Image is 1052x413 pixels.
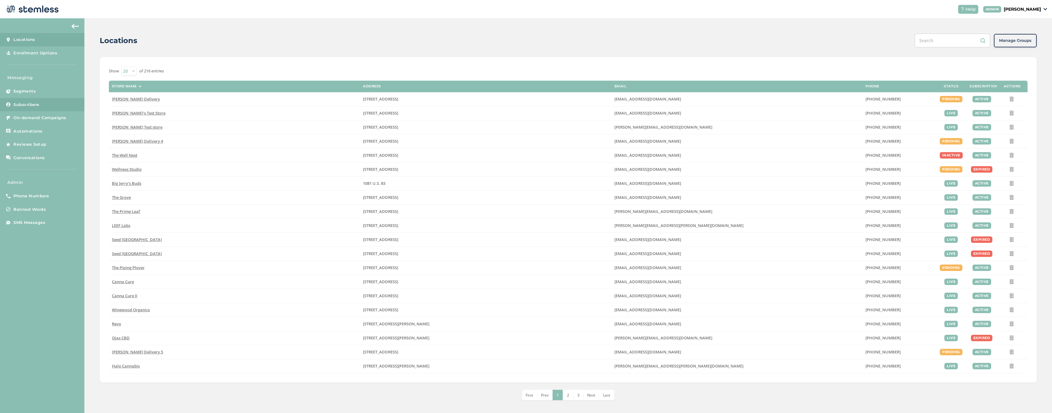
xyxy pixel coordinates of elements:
[577,393,580,398] span: 3
[363,335,608,341] label: 1439 Rayford Road
[944,236,958,243] div: live
[865,167,933,172] label: (269) 929-8463
[614,265,681,270] span: [EMAIL_ADDRESS][DOMAIN_NAME]
[614,153,859,158] label: vmrobins@gmail.com
[865,97,933,102] label: (818) 561-0790
[972,124,991,130] div: active
[5,3,59,15] img: logo-dark-0685b13c.svg
[363,110,398,116] span: [STREET_ADDRESS]
[112,363,140,369] span: Halo Cannabis
[363,223,398,228] span: [STREET_ADDRESS]
[865,349,933,355] label: (818) 561-0790
[112,195,357,200] label: The Grove
[944,363,958,369] div: live
[112,181,357,186] label: Big Jerry's Buds
[363,321,429,327] span: [STREET_ADDRESS][PERSON_NAME]
[363,265,608,270] label: 10 Main Street
[972,194,991,201] div: active
[915,34,990,47] input: Search
[972,321,991,327] div: active
[112,307,150,312] span: Winewood Organics
[363,335,429,341] span: [STREET_ADDRESS][PERSON_NAME]
[363,181,608,186] label: 1081 U.S. 83
[112,265,145,270] span: The Piping Plover
[614,110,681,116] span: [EMAIL_ADDRESS][DOMAIN_NAME]
[363,279,398,284] span: [STREET_ADDRESS]
[865,181,933,186] label: (580) 539-1118
[1021,384,1052,413] iframe: Chat Widget
[614,363,743,369] span: [PERSON_NAME][EMAIL_ADDRESS][PERSON_NAME][DOMAIN_NAME]
[112,251,162,256] span: Seed [GEOGRAPHIC_DATA]
[614,265,859,270] label: info@pipingplover.com
[865,321,901,327] span: [PHONE_NUMBER]
[865,321,933,327] label: (818) 404-3231
[603,393,610,398] span: Last
[112,265,357,270] label: The Piping Plover
[865,279,901,284] span: [PHONE_NUMBER]
[112,209,140,214] span: The Prime Leaf
[614,125,859,130] label: swapnil@stemless.co
[363,293,398,298] span: [STREET_ADDRESS]
[112,111,357,116] label: Brian's Test Store
[614,181,681,186] span: [EMAIL_ADDRESS][DOMAIN_NAME]
[363,167,608,172] label: 123 Main Street
[865,279,933,284] label: (580) 280-2262
[13,102,39,108] span: Subscribers
[972,110,991,116] div: active
[972,222,991,229] div: active
[112,279,357,284] label: Canna Cure
[13,220,45,226] span: SMS Messages
[614,195,681,200] span: [EMAIL_ADDRESS][DOMAIN_NAME]
[112,237,357,242] label: Seed Portland
[965,6,976,13] span: Help
[139,68,164,74] label: of 216 entries
[112,251,357,256] label: Seed Boston
[865,111,933,116] label: (503) 804-9208
[363,279,608,284] label: 2720 Northwest Sheridan Road
[112,209,357,214] label: The Prime Leaf
[865,223,933,228] label: (707) 513-9697
[865,84,879,88] label: Phone
[363,97,608,102] label: 17523 Ventura Boulevard
[363,349,608,355] label: 17523 Ventura Boulevard
[112,321,357,327] label: Revo
[865,251,933,256] label: (617) 553-5922
[865,349,901,355] span: [PHONE_NUMBER]
[614,138,681,144] span: [EMAIL_ADDRESS][DOMAIN_NAME]
[567,393,569,398] span: 2
[944,124,958,130] div: live
[614,321,681,327] span: [EMAIL_ADDRESS][DOMAIN_NAME]
[865,251,901,256] span: [PHONE_NUMBER]
[112,307,357,312] label: Winewood Organics
[112,321,121,327] span: Revo
[865,124,901,130] span: [PHONE_NUMBER]
[363,166,398,172] span: [STREET_ADDRESS]
[363,265,398,270] span: [STREET_ADDRESS]
[614,279,681,284] span: [EMAIL_ADDRESS][DOMAIN_NAME]
[363,195,398,200] span: [STREET_ADDRESS]
[865,265,901,270] span: [PHONE_NUMBER]
[614,293,681,298] span: [EMAIL_ADDRESS][DOMAIN_NAME]
[363,307,398,312] span: [STREET_ADDRESS]
[614,181,859,186] label: info@bigjerrysbuds.com
[940,166,962,173] div: pending
[13,88,36,94] span: Segments
[72,24,79,29] img: icon-arrow-back-accent-c549486e.svg
[112,96,160,102] span: [PERSON_NAME] Delivery
[363,237,398,242] span: [STREET_ADDRESS]
[614,124,712,130] span: [PERSON_NAME][EMAIL_ADDRESS][DOMAIN_NAME]
[13,155,45,161] span: Conversations
[944,279,958,285] div: live
[112,335,357,341] label: Ojas CBD
[972,293,991,299] div: active
[13,141,46,148] span: Reviews Setup
[363,209,608,214] label: 4120 East Speedway Boulevard
[614,209,859,214] label: john@theprimeleaf.com
[13,115,66,121] span: On-demand Campaigns
[614,293,859,298] label: contact@shopcannacure.com
[944,222,958,229] div: live
[526,393,533,398] span: First
[363,139,608,144] label: 17523 Ventura Boulevard
[865,265,933,270] label: (508) 514-1212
